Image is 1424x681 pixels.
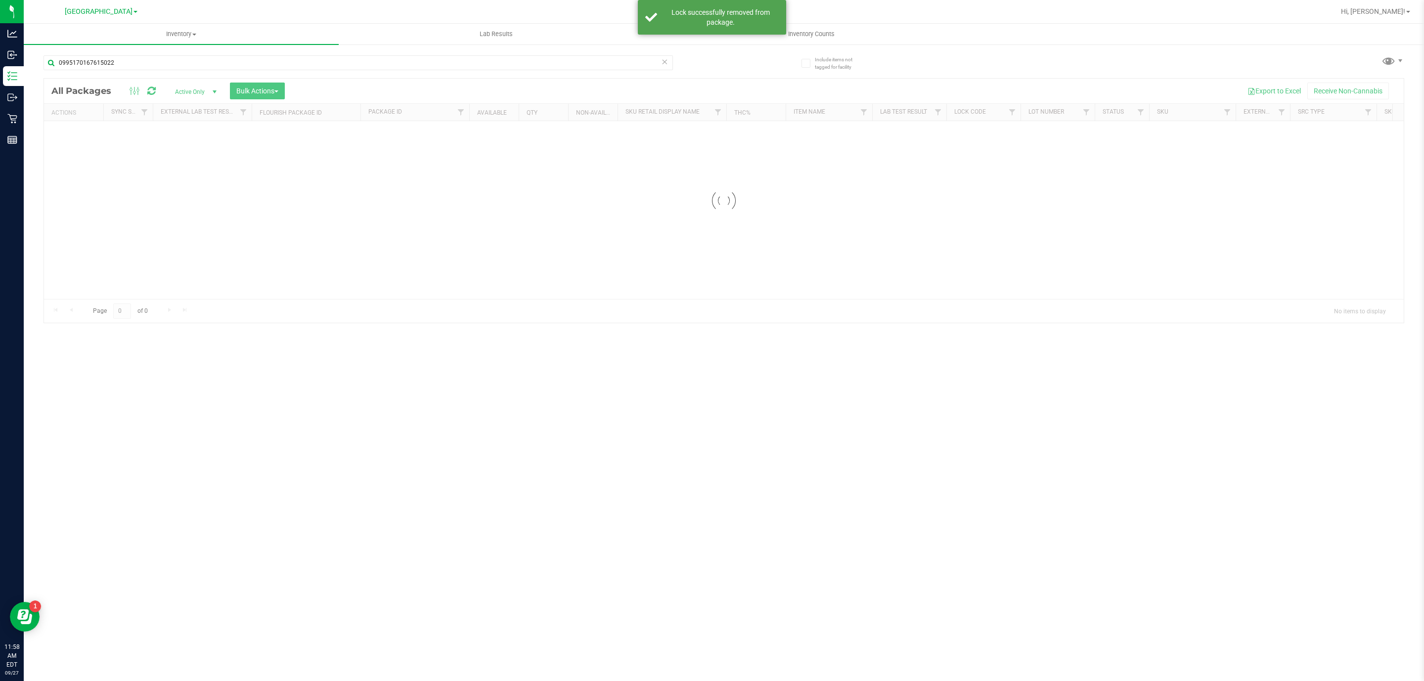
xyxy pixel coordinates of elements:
[339,24,654,44] a: Lab Results
[7,50,17,60] inline-svg: Inbound
[4,669,19,677] p: 09/27
[7,135,17,145] inline-svg: Reports
[663,7,779,27] div: Lock successfully removed from package.
[44,55,673,70] input: Search Package ID, Item Name, SKU, Lot or Part Number...
[10,602,40,632] iframe: Resource center
[24,24,339,44] a: Inventory
[775,30,848,39] span: Inventory Counts
[661,55,668,68] span: Clear
[29,600,41,612] iframe: Resource center unread badge
[7,92,17,102] inline-svg: Outbound
[815,56,864,71] span: Include items not tagged for facility
[654,24,969,44] a: Inventory Counts
[1341,7,1405,15] span: Hi, [PERSON_NAME]!
[24,30,339,39] span: Inventory
[7,29,17,39] inline-svg: Analytics
[466,30,526,39] span: Lab Results
[65,7,133,16] span: [GEOGRAPHIC_DATA]
[4,642,19,669] p: 11:58 AM EDT
[7,114,17,124] inline-svg: Retail
[7,71,17,81] inline-svg: Inventory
